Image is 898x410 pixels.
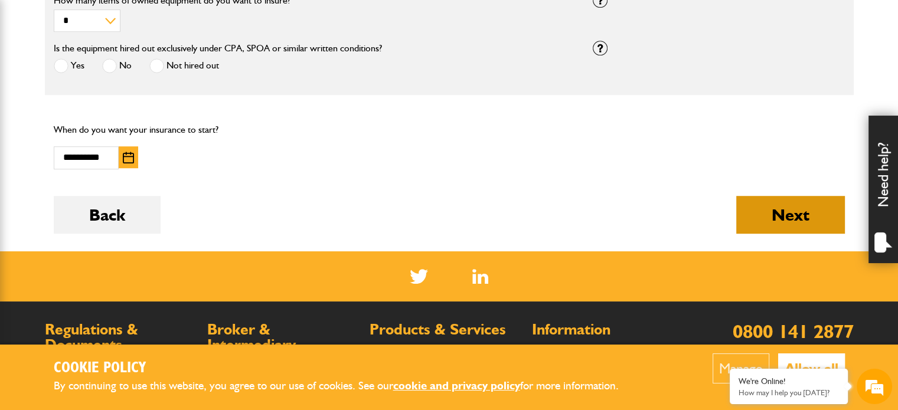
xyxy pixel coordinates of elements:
h2: Products & Services [370,322,520,337]
a: cookie and privacy policy [393,379,520,392]
a: 0800 141 2877 [733,320,854,343]
p: How may I help you today? [739,388,839,397]
img: Linked In [472,269,488,284]
button: Allow all [778,353,845,383]
div: Chat with us now [61,66,198,81]
label: Is the equipment hired out exclusively under CPA, SPOA or similar written conditions? [54,44,382,53]
button: Back [54,196,161,234]
input: Enter your last name [15,109,215,135]
a: LinkedIn [472,269,488,284]
p: By continuing to use this website, you agree to our use of cookies. See our for more information. [54,377,638,395]
h2: Broker & Intermediary [207,322,358,352]
input: Enter your phone number [15,179,215,205]
label: Yes [54,58,84,73]
button: Next [736,196,845,234]
h2: Cookie Policy [54,359,638,378]
h2: Information [532,322,683,337]
button: Manage [713,353,769,383]
img: Twitter [410,269,428,284]
img: d_20077148190_company_1631870298795_20077148190 [20,65,50,82]
textarea: Type your message and hit 'Enter' [15,214,215,311]
p: When do you want your insurance to start? [54,122,306,137]
label: No [102,58,132,73]
label: Not hired out [149,58,219,73]
em: Start Chat [161,321,214,337]
h2: Regulations & Documents [45,322,195,352]
div: Need help? [868,116,898,263]
img: Choose date [123,152,134,163]
input: Enter your email address [15,144,215,170]
div: We're Online! [739,376,839,386]
div: Minimize live chat window [194,6,222,34]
